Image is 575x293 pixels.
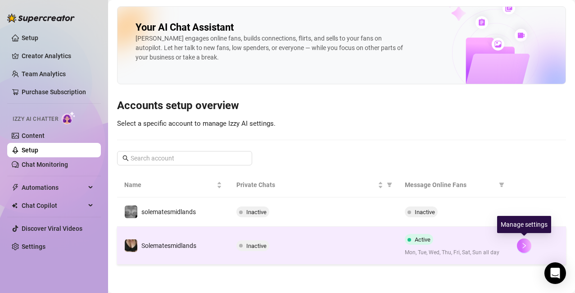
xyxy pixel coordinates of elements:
img: Solematesmidlands [125,239,137,252]
span: Message Online Fans [405,180,495,190]
span: Active [415,236,430,243]
div: Open Intercom Messenger [544,262,566,284]
span: filter [385,178,394,192]
a: Setup [22,34,38,41]
a: Settings [22,243,45,250]
span: Solematesmidlands [141,242,196,249]
button: right [517,238,531,253]
span: Inactive [415,209,435,215]
span: solematesmidlands [141,208,196,215]
div: [PERSON_NAME] engages online fans, builds connections, flirts, and sells to your fans on autopilo... [136,34,406,62]
img: solematesmidlands [125,206,137,218]
span: Name [124,180,215,190]
span: filter [499,182,504,188]
a: Team Analytics [22,70,66,78]
span: thunderbolt [12,184,19,191]
a: Content [22,132,45,139]
a: Setup [22,146,38,154]
th: Name [117,173,229,197]
h2: Your AI Chat Assistant [136,21,234,34]
span: Chat Copilot [22,198,86,213]
img: AI Chatter [62,111,76,124]
div: Manage settings [497,216,551,233]
span: Select a specific account to manage Izzy AI settings. [117,119,276,128]
th: Private Chats [229,173,398,197]
span: Inactive [246,209,267,215]
span: search [122,155,129,161]
span: Mon, Tue, Wed, Thu, Fri, Sat, Sun all day [405,248,503,257]
span: right [521,243,527,249]
a: Chat Monitoring [22,161,68,168]
span: filter [497,178,506,192]
h3: Accounts setup overview [117,99,566,113]
img: Chat Copilot [12,202,18,209]
span: filter [387,182,392,188]
a: Creator Analytics [22,49,94,63]
img: logo-BBDzfeDw.svg [7,14,75,23]
span: Inactive [246,243,267,249]
span: Izzy AI Chatter [13,115,58,124]
a: Purchase Subscription [22,88,86,96]
span: Automations [22,180,86,195]
span: Private Chats [236,180,376,190]
input: Search account [131,153,240,163]
a: Discover Viral Videos [22,225,82,232]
